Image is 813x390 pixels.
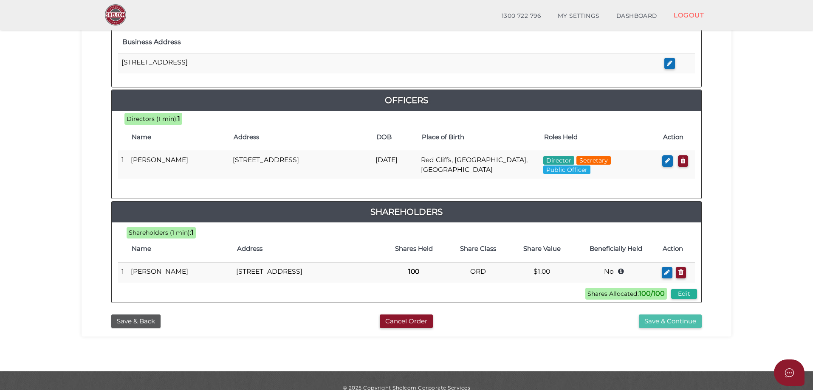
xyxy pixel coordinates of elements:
[543,156,574,165] span: Director
[132,245,229,253] h4: Name
[112,93,701,107] a: Officers
[118,263,127,283] td: 1
[450,245,505,253] h4: Share Class
[574,263,658,283] td: No
[510,263,574,283] td: $1.00
[639,289,665,297] b: 100/100
[129,229,191,236] span: Shareholders (1 min):
[493,8,549,25] a: 1300 722 796
[543,166,590,174] span: Public Officer
[380,314,433,328] button: Cancel Order
[233,263,381,283] td: [STREET_ADDRESS]
[127,263,233,283] td: [PERSON_NAME]
[229,151,372,179] td: [STREET_ADDRESS]
[663,245,691,253] h4: Action
[234,134,368,141] h4: Address
[549,8,608,25] a: MY SETTINGS
[132,134,225,141] h4: Name
[127,115,178,123] span: Directors (1 min):
[576,156,611,165] span: Secretary
[127,151,229,179] td: [PERSON_NAME]
[514,245,570,253] h4: Share Value
[446,263,510,283] td: ORD
[774,359,805,386] button: Open asap
[237,245,377,253] h4: Address
[376,134,413,141] h4: DOB
[418,151,539,179] td: Red Cliffs, [GEOGRAPHIC_DATA], [GEOGRAPHIC_DATA]
[118,31,661,53] th: Business Address
[585,288,667,300] span: Shares Allocated:
[671,289,697,299] button: Edit
[372,151,418,179] td: [DATE]
[408,267,419,275] b: 100
[112,205,701,219] a: Shareholders
[118,53,661,73] td: [STREET_ADDRESS]
[111,314,161,328] button: Save & Back
[608,8,666,25] a: DASHBOARD
[191,228,194,236] b: 1
[386,245,442,253] h4: Shares Held
[665,6,712,24] a: LOGOUT
[118,151,127,179] td: 1
[578,245,654,253] h4: Beneficially Held
[663,134,691,141] h4: Action
[639,314,702,328] button: Save & Continue
[544,134,655,141] h4: Roles Held
[422,134,535,141] h4: Place of Birth
[178,115,180,123] b: 1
